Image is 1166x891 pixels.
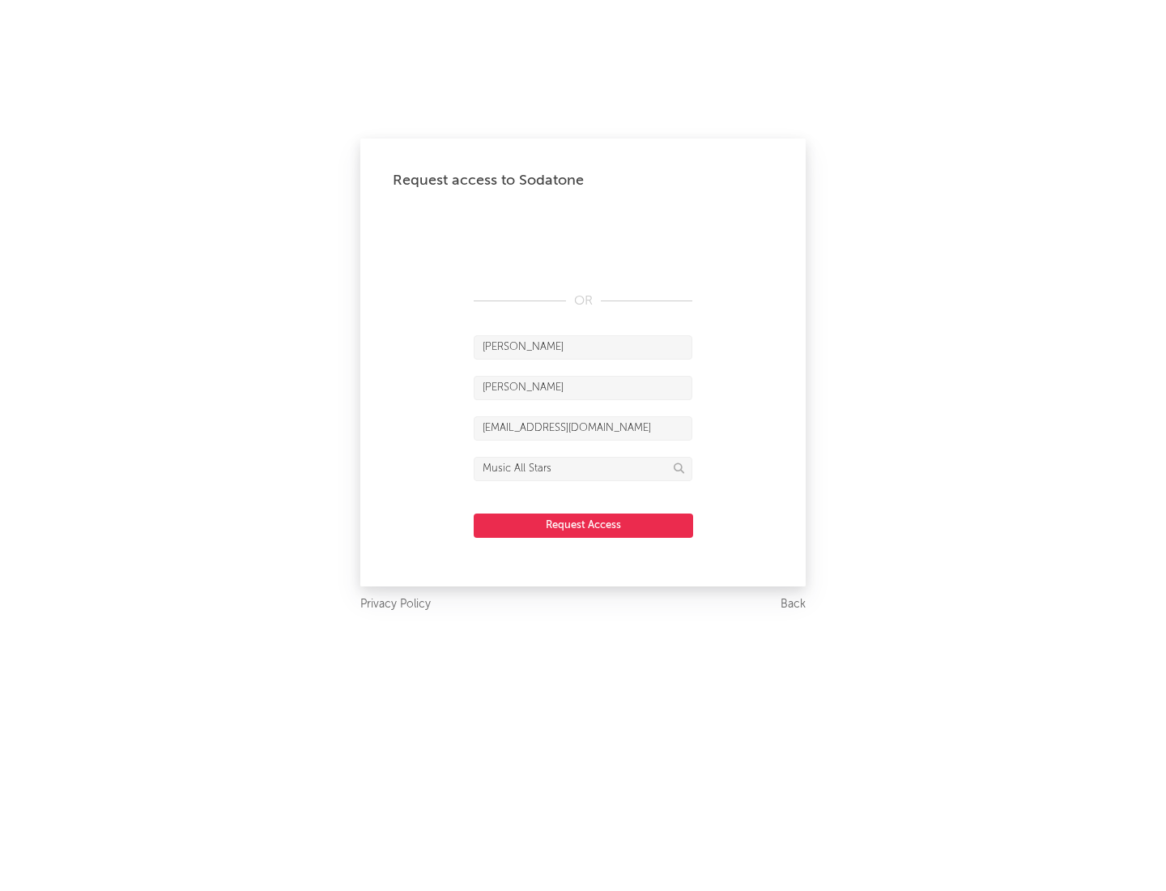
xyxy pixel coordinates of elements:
div: Request access to Sodatone [393,171,773,190]
a: Back [781,595,806,615]
input: First Name [474,335,692,360]
div: OR [474,292,692,311]
input: Division [474,457,692,481]
button: Request Access [474,514,693,538]
input: Last Name [474,376,692,400]
a: Privacy Policy [360,595,431,615]
input: Email [474,416,692,441]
